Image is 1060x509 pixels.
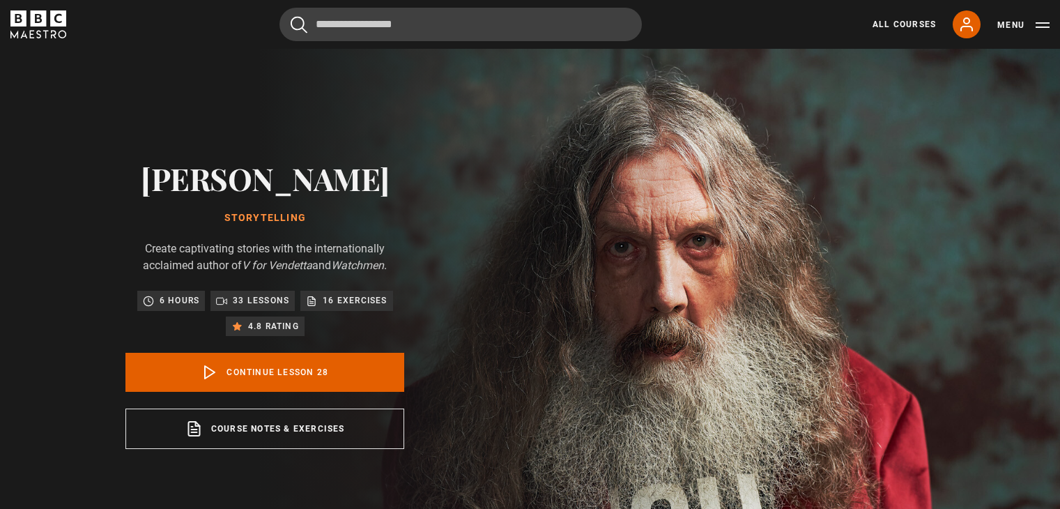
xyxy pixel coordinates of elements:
[125,160,404,196] h2: [PERSON_NAME]
[233,294,289,307] p: 33 lessons
[125,213,404,224] h1: Storytelling
[125,241,404,274] p: Create captivating stories with the internationally acclaimed author of and .
[873,18,936,31] a: All Courses
[125,353,404,392] a: Continue lesson 28
[291,16,307,33] button: Submit the search query
[125,409,404,449] a: Course notes & exercises
[248,319,299,333] p: 4.8 rating
[160,294,199,307] p: 6 hours
[323,294,387,307] p: 16 exercises
[242,259,312,272] i: V for Vendetta
[10,10,66,38] svg: BBC Maestro
[331,259,384,272] i: Watchmen
[997,18,1050,32] button: Toggle navigation
[279,8,642,41] input: Search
